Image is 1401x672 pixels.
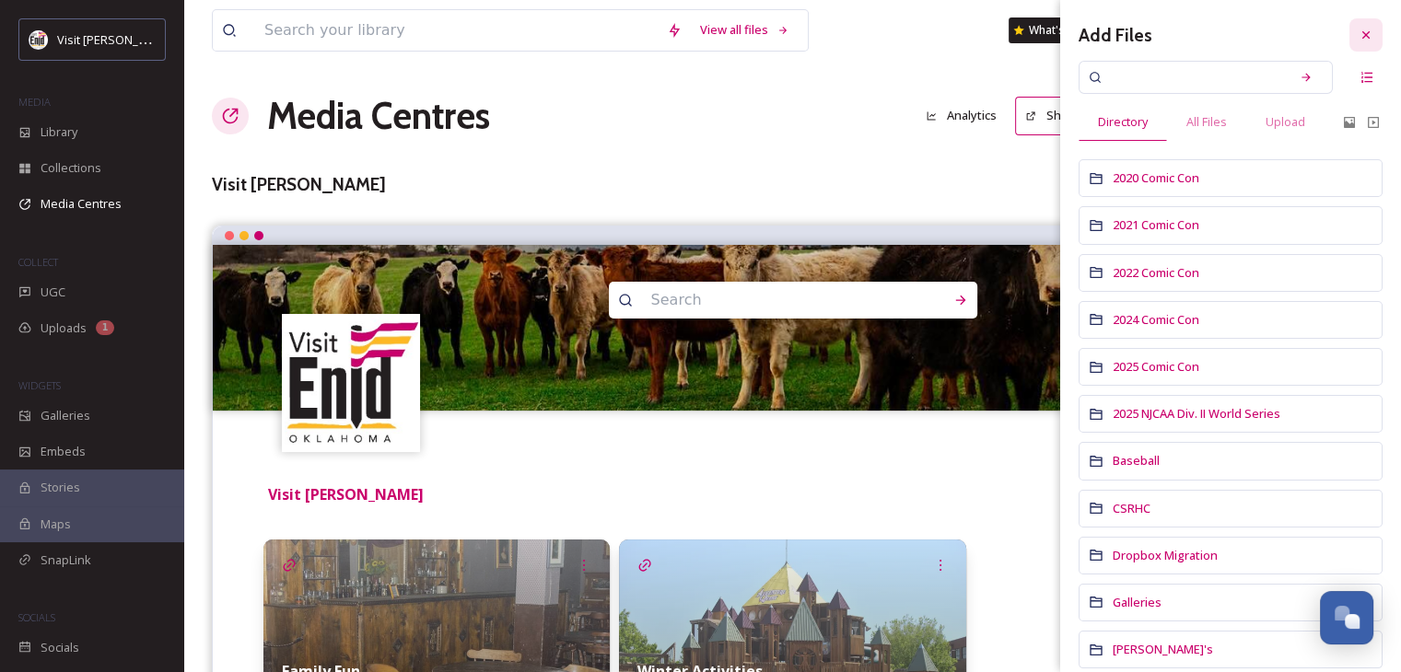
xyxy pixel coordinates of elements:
span: Baseball [1113,452,1160,469]
img: visitenid_logo.jpeg [285,316,418,449]
span: Galleries [41,407,90,424]
img: visitenid_logo.jpeg [29,30,48,49]
span: Visit [PERSON_NAME] [57,30,174,48]
span: 2020 Comic Con [1113,169,1199,186]
span: CSRHC [1113,500,1150,516]
input: Search [642,280,894,320]
button: Analytics [916,98,1006,133]
button: Open Chat [1320,591,1373,644]
span: Directory [1098,113,1148,131]
span: Socials [41,639,79,656]
span: Upload [1266,113,1305,131]
div: 1 [96,320,114,335]
a: View all files [691,12,799,48]
span: WIDGETS [18,378,61,392]
span: 2022 Comic Con [1113,264,1199,281]
span: 2025 Comic Con [1113,358,1199,375]
span: MEDIA [18,95,51,109]
span: All Files [1186,113,1227,131]
span: Collections [41,159,101,177]
a: Media Centres [267,88,490,144]
span: Stories [41,479,80,496]
strong: Visit [PERSON_NAME] [268,484,424,504]
span: COLLECT [18,255,58,269]
span: Uploads [41,319,87,337]
input: Search your library [255,10,658,51]
span: Media Centres [41,195,122,213]
span: [PERSON_NAME]'s [1113,641,1213,657]
span: 2024 Comic Con [1113,311,1199,328]
h3: Visit [PERSON_NAME] [212,171,1373,198]
a: Analytics [916,98,1015,133]
img: patrickwineimages_03082024_0.jpg [213,245,1372,411]
button: Share [1015,97,1090,134]
h3: Add Files [1079,22,1152,49]
span: Galleries [1113,594,1162,610]
span: UGC [41,284,65,301]
span: Embeds [41,443,86,460]
span: Library [41,123,77,141]
span: 2025 NJCAA Div. II World Series [1113,405,1280,422]
a: What's New [1009,17,1101,43]
span: SOCIALS [18,610,55,624]
span: 2021 Comic Con [1113,216,1199,233]
span: Dropbox Migration [1113,547,1218,563]
span: SnapLink [41,551,91,569]
span: Maps [41,516,71,533]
